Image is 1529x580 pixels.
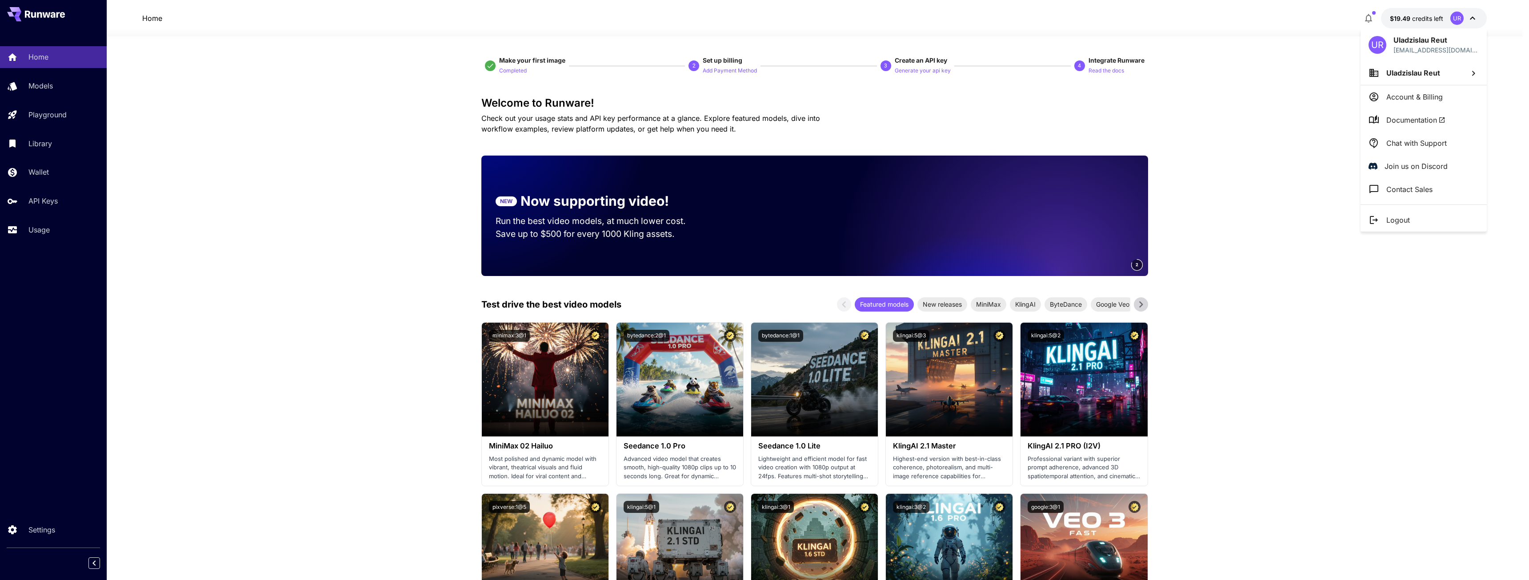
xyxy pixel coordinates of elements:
[1393,45,1479,55] div: retrofapp@gmail.com
[1386,68,1440,77] span: Uladzislau Reut
[1393,35,1479,45] p: Uladzislau Reut
[1386,215,1410,225] p: Logout
[1386,184,1433,195] p: Contact Sales
[1386,138,1447,148] p: Chat with Support
[1386,92,1443,102] p: Account & Billing
[1369,36,1386,54] div: UR
[1385,161,1448,172] p: Join us on Discord
[1386,115,1445,125] span: Documentation
[1393,45,1479,55] p: [EMAIL_ADDRESS][DOMAIN_NAME]
[1361,61,1487,85] button: Uladzislau Reut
